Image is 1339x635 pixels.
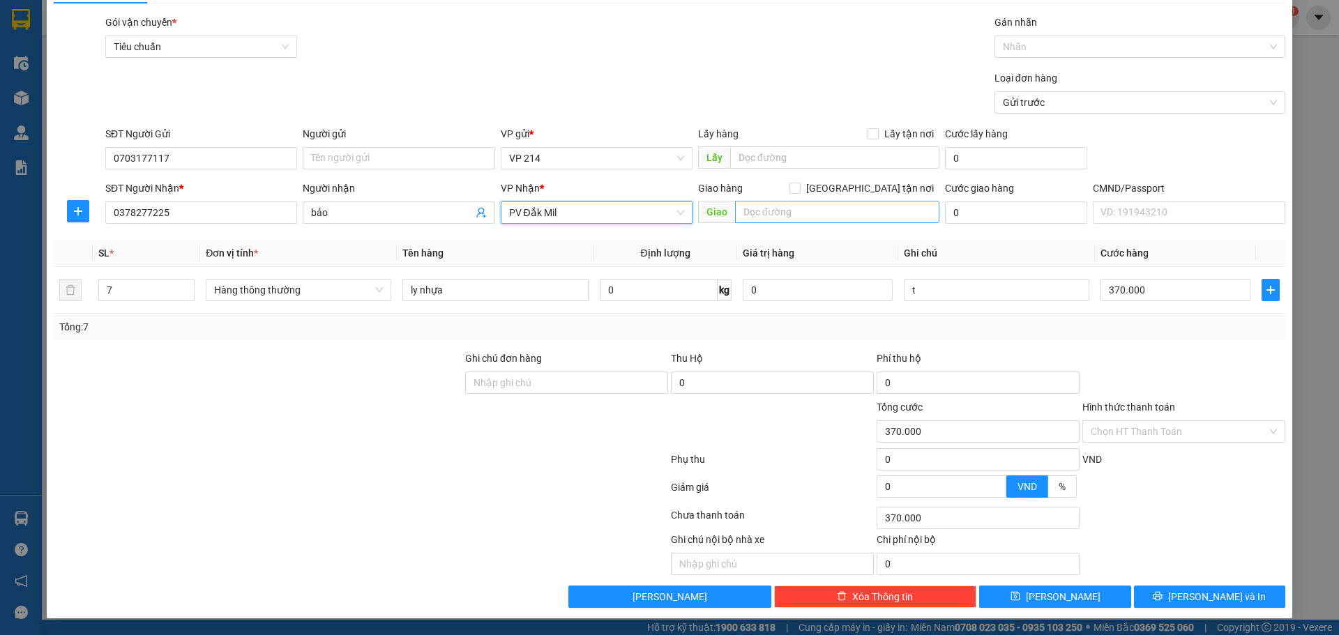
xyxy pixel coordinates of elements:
[140,98,174,105] span: PV Đắk Mil
[945,128,1008,139] label: Cước lấy hàng
[879,126,939,141] span: Lấy tận nơi
[641,247,690,259] span: Định lượng
[979,586,1130,608] button: save[PERSON_NAME]
[1011,591,1020,602] span: save
[698,201,735,223] span: Giao
[59,319,517,335] div: Tổng: 7
[206,247,258,259] span: Đơn vị tính
[877,401,923,413] span: Tổng cước
[133,63,197,73] span: 08:25:26 [DATE]
[877,532,1080,553] div: Chi phí nội bộ
[1262,284,1279,296] span: plus
[1262,279,1280,301] button: plus
[671,353,703,364] span: Thu Hộ
[568,586,771,608] button: [PERSON_NAME]
[994,17,1037,28] label: Gán nhãn
[476,207,487,218] span: user-add
[105,126,297,141] div: SĐT Người Gửi
[633,589,707,604] span: [PERSON_NAME]
[509,148,684,169] span: VP 214
[107,97,129,117] span: Nơi nhận:
[671,553,874,575] input: Nhập ghi chú
[303,126,494,141] div: Người gửi
[67,200,89,222] button: plus
[465,372,668,394] input: Ghi chú đơn hàng
[402,247,444,259] span: Tên hàng
[135,52,197,63] span: 21410250613
[1003,92,1277,113] span: Gửi trước
[743,279,893,301] input: 0
[669,507,875,532] div: Chưa thanh toán
[698,146,730,169] span: Lấy
[501,126,693,141] div: VP gửi
[98,247,109,259] span: SL
[1134,586,1285,608] button: printer[PERSON_NAME] và In
[501,183,540,194] span: VP Nhận
[837,591,847,602] span: delete
[1093,181,1285,196] div: CMND/Passport
[1082,454,1102,465] span: VND
[735,201,939,223] input: Dọc đường
[105,17,176,28] span: Gói vận chuyển
[214,280,383,300] span: Hàng thông thường
[1018,481,1037,492] span: VND
[303,181,494,196] div: Người nhận
[1168,589,1266,604] span: [PERSON_NAME] và In
[669,480,875,504] div: Giảm giá
[801,181,939,196] span: [GEOGRAPHIC_DATA] tận nơi
[14,31,32,66] img: logo
[852,589,913,604] span: Xóa Thông tin
[698,128,739,139] span: Lấy hàng
[945,183,1014,194] label: Cước giao hàng
[1100,247,1149,259] span: Cước hàng
[114,36,289,57] span: Tiêu chuẩn
[1082,401,1175,413] label: Hình thức thanh toán
[36,22,113,75] strong: CÔNG TY TNHH [GEOGRAPHIC_DATA] 214 QL13 - P.26 - Q.BÌNH THẠNH - TP HCM 1900888606
[718,279,732,301] span: kg
[1153,591,1163,602] span: printer
[14,97,29,117] span: Nơi gửi:
[730,146,939,169] input: Dọc đường
[48,84,162,94] strong: BIÊN NHẬN GỬI HÀNG HOÁ
[774,586,977,608] button: deleteXóa Thông tin
[465,353,542,364] label: Ghi chú đơn hàng
[105,181,297,196] div: SĐT Người Nhận
[1026,589,1100,604] span: [PERSON_NAME]
[898,240,1095,267] th: Ghi chú
[1059,481,1066,492] span: %
[509,202,684,223] span: PV Đắk Mil
[68,206,89,217] span: plus
[743,247,794,259] span: Giá trị hàng
[994,72,1057,84] label: Loại đơn hàng
[877,351,1080,372] div: Phí thu hộ
[402,279,588,301] input: VD: Bàn, Ghế
[945,147,1087,169] input: Cước lấy hàng
[698,183,743,194] span: Giao hàng
[945,201,1087,224] input: Cước giao hàng
[671,532,874,553] div: Ghi chú nội bộ nhà xe
[904,279,1089,301] input: Ghi Chú
[669,452,875,476] div: Phụ thu
[59,279,82,301] button: delete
